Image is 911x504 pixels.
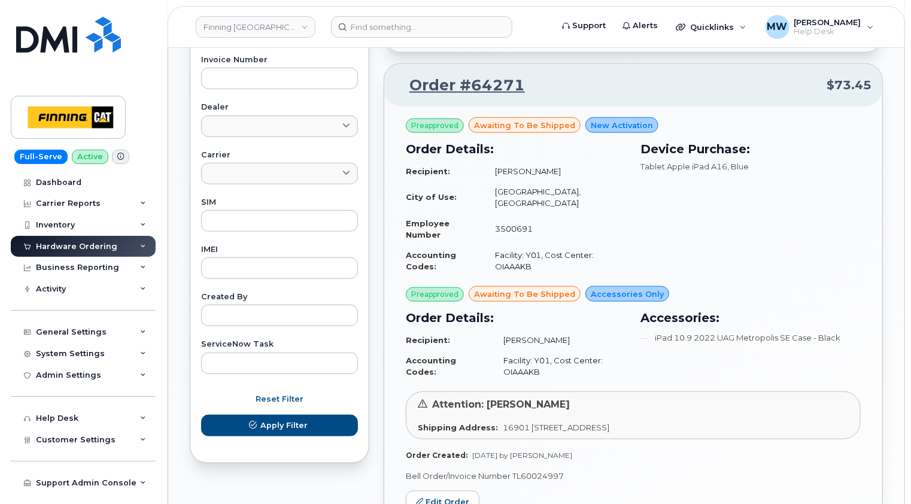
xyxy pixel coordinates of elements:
[406,470,861,482] p: Bell Order/Invoice Number TL60024997
[767,20,788,34] span: MW
[406,140,626,158] h3: Order Details:
[201,341,358,348] label: ServiceNow Task
[690,22,734,32] span: Quicklinks
[493,350,626,382] td: Facility: Y01, Cost Center: OIAAAKB
[201,415,358,436] button: Apply Filter
[474,120,575,131] span: awaiting to be shipped
[484,245,626,277] td: Facility: Y01, Cost Center: OIAAAKB
[640,162,727,171] span: Tablet Apple iPad A16
[331,16,512,38] input: Find something...
[418,423,498,432] strong: Shipping Address:
[256,393,303,405] span: Reset Filter
[201,388,358,410] button: Reset Filter
[395,75,525,96] a: Order #64271
[640,332,861,344] li: iPad 10.9 2022 UAG Metropolis SE Case - Black
[794,27,861,37] span: Help Desk
[406,335,450,345] strong: Recipient:
[493,330,626,351] td: [PERSON_NAME]
[591,289,664,300] span: Accessories Only
[614,14,666,38] a: Alerts
[667,15,755,39] div: Quicklinks
[406,218,450,239] strong: Employee Number
[727,162,749,171] span: , Blue
[201,199,358,207] label: SIM
[484,181,626,213] td: [GEOGRAPHIC_DATA], [GEOGRAPHIC_DATA]
[484,161,626,182] td: [PERSON_NAME]
[406,451,467,460] strong: Order Created:
[411,289,458,300] span: Preapproved
[196,16,315,38] a: Finning Canada
[484,213,626,245] td: 3500691
[406,309,626,327] h3: Order Details:
[591,120,653,131] span: New Activation
[640,309,861,327] h3: Accessories:
[406,192,457,202] strong: City of Use:
[757,15,882,39] div: Matthew Walshe
[260,420,308,431] span: Apply Filter
[572,20,606,32] span: Support
[201,56,358,64] label: Invoice Number
[633,20,658,32] span: Alerts
[406,250,456,271] strong: Accounting Codes:
[432,399,570,410] span: Attention: [PERSON_NAME]
[472,451,572,460] span: [DATE] by [PERSON_NAME]
[201,104,358,111] label: Dealer
[201,151,358,159] label: Carrier
[406,166,450,176] strong: Recipient:
[827,77,871,94] span: $73.45
[201,293,358,301] label: Created By
[640,140,861,158] h3: Device Purchase:
[411,120,458,131] span: Preapproved
[474,289,575,300] span: awaiting to be shipped
[406,356,456,377] strong: Accounting Codes:
[554,14,614,38] a: Support
[201,246,358,254] label: IMEI
[794,17,861,27] span: [PERSON_NAME]
[503,423,609,432] span: 16901 [STREET_ADDRESS]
